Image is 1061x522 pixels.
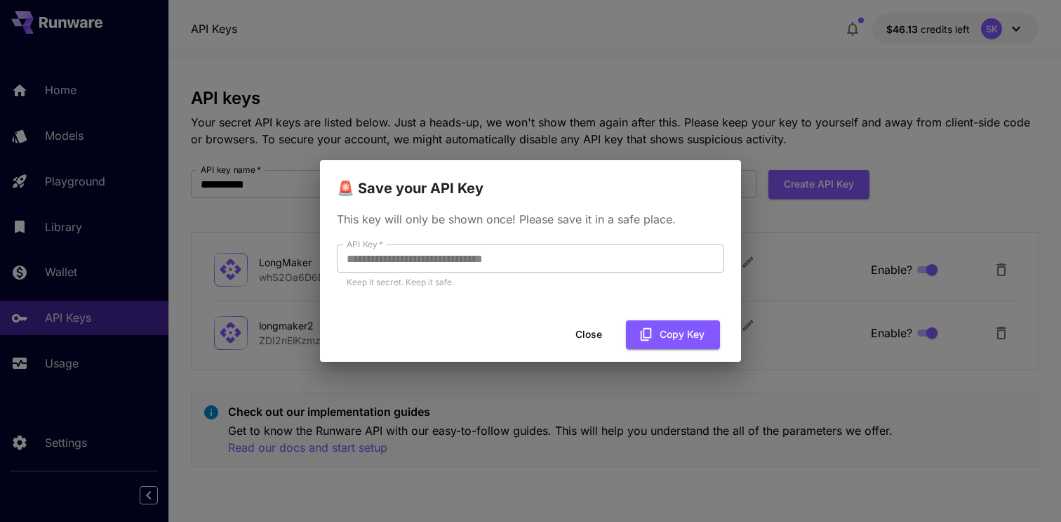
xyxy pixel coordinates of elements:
[626,320,720,349] button: Copy Key
[347,275,714,289] p: Keep it secret. Keep it safe.
[347,238,383,250] label: API Key
[320,160,741,200] h2: 🚨 Save your API Key
[337,211,724,228] p: This key will only be shown once! Please save it in a safe place.
[557,320,620,349] button: Close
